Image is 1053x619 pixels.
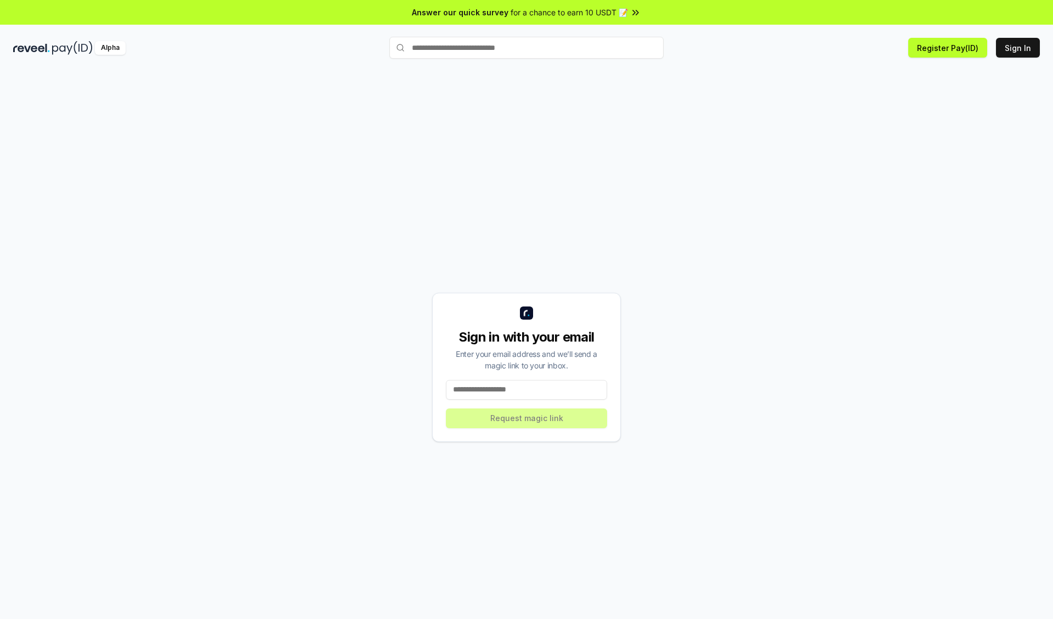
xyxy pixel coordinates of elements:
img: reveel_dark [13,41,50,55]
img: logo_small [520,306,533,320]
img: pay_id [52,41,93,55]
button: Register Pay(ID) [908,38,987,58]
div: Enter your email address and we’ll send a magic link to your inbox. [446,348,607,371]
span: for a chance to earn 10 USDT 📝 [511,7,628,18]
div: Alpha [95,41,126,55]
div: Sign in with your email [446,328,607,346]
button: Sign In [996,38,1040,58]
span: Answer our quick survey [412,7,508,18]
